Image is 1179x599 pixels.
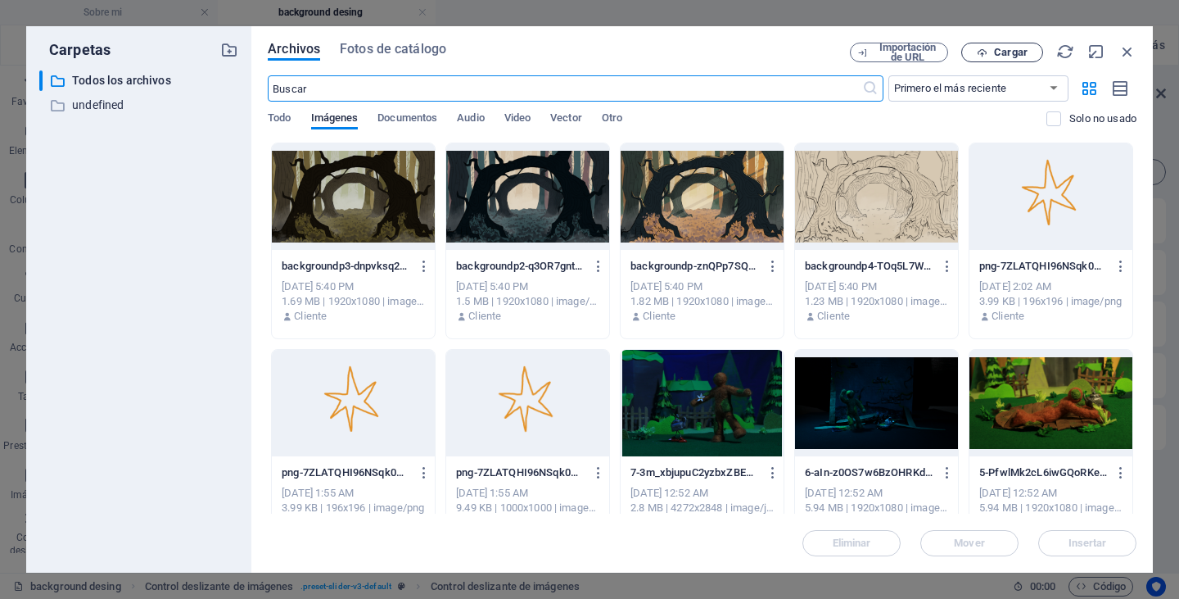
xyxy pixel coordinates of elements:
a: Skip to main content [7,7,115,20]
div: [DATE] 1:55 AM [282,486,425,501]
p: Todos los archivos [72,71,208,90]
i: Volver a cargar [1056,43,1074,61]
p: backgroundp3-dnpvksq2Cefjxnj5m2BPEQ.png [282,259,409,274]
span: Archivos [268,39,320,59]
div: 1.82 MB | 1920x1080 | image/png [630,294,774,309]
span: Documentos [377,108,437,131]
i: Cerrar [1118,43,1136,61]
div: 2.8 MB | 4272x2848 | image/jpeg [630,501,774,515]
div: [DATE] 5:40 PM [805,279,948,294]
input: Buscar [268,75,861,102]
p: backgroundp-znQPp7SQXbu_IHH9INro9Q.png [630,259,758,274]
p: Solo muestra los archivos que no están usándose en el sitio web. Los archivos añadidos durante es... [1069,111,1136,126]
p: Carpetas [39,39,111,61]
span: Otro [602,108,622,131]
p: backgroundp2-q3OR7gntCxvibFLJQHmCVQ.png [456,259,584,274]
div: [DATE] 2:02 AM [979,279,1123,294]
div: undefined [39,95,238,116]
span: Video [504,108,531,131]
p: 6-aIn-z0OS7w6BzOHRKd3Gcg.png [805,465,933,480]
p: png-7ZLATQHI96NSqk0NMHNjRA-_kIak5jkJLj1PgOC_gZW4g.png [979,259,1107,274]
p: 5-PfwlMk2cL6iwGQoRKeE6Wg.png [979,465,1107,480]
div: 5.94 MB | 1920x1080 | image/png [805,501,948,515]
div: 1.23 MB | 1920x1080 | image/png [805,294,948,309]
div: [DATE] 5:40 PM [630,279,774,294]
div: 1.5 MB | 1920x1080 | image/png [456,294,599,309]
p: png-7ZLATQHI96NSqk0NMHNjRA-2duxS2wJfeXRCGX7L2F35A.png [282,465,409,480]
button: Importación de URL [850,43,948,62]
button: Cargar [961,43,1043,62]
div: 5.94 MB | 1920x1080 | image/png [979,501,1123,515]
div: 3.99 KB | 196x196 | image/png [979,294,1123,309]
p: Cliente [817,309,850,324]
span: Vector [550,108,582,131]
p: backgroundp4-TOq5L7Wts6ewFundIraptA.png [805,259,933,274]
div: [DATE] 12:52 AM [979,486,1123,501]
p: png-7ZLATQHI96NSqk0NMHNjRA.png [456,465,584,480]
span: Importación de URL [874,43,941,62]
span: Audio [457,108,484,131]
div: 9.49 KB | 1000x1000 | image/png [456,501,599,515]
div: [DATE] 12:52 AM [630,486,774,501]
div: ​ [39,70,43,91]
span: Fotos de catálogo [340,39,446,59]
div: 3.99 KB | 196x196 | image/png [282,501,425,515]
div: [DATE] 5:40 PM [456,279,599,294]
p: Cliente [643,309,675,324]
p: Cliente [468,309,501,324]
p: Cliente [992,309,1024,324]
i: Crear carpeta [220,41,238,59]
div: [DATE] 5:40 PM [282,279,425,294]
i: Minimizar [1087,43,1105,61]
p: undefined [72,96,208,115]
span: Todo [268,108,291,131]
div: [DATE] 12:52 AM [805,486,948,501]
div: 1.69 MB | 1920x1080 | image/png [282,294,425,309]
p: Cliente [294,309,327,324]
p: 7-3m_xbjupuC2yzbxZBE7aqQ.jpg [630,465,758,480]
span: Imágenes [311,108,359,131]
div: [DATE] 1:55 AM [456,486,599,501]
span: Cargar [994,48,1028,57]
